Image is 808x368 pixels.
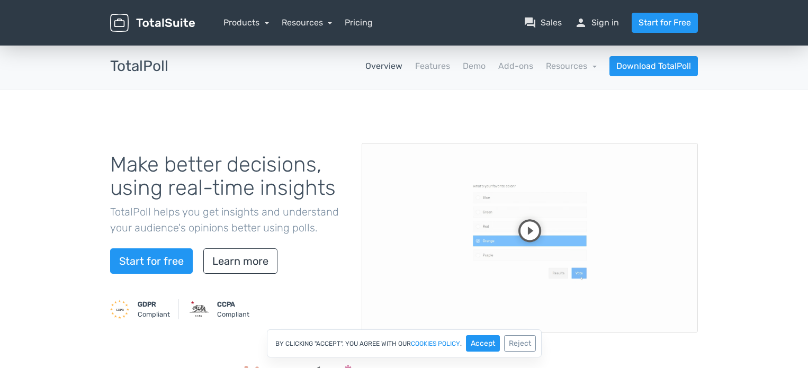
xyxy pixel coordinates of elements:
[574,16,619,29] a: personSign in
[411,340,460,347] a: cookies policy
[504,335,536,352] button: Reject
[267,329,542,357] div: By clicking "Accept", you agree with our .
[463,60,486,73] a: Demo
[138,300,156,308] strong: GDPR
[632,13,698,33] a: Start for Free
[223,17,269,28] a: Products
[466,335,500,352] button: Accept
[282,17,333,28] a: Resources
[217,300,235,308] strong: CCPA
[498,60,533,73] a: Add-ons
[110,58,168,75] h3: TotalPoll
[190,300,209,319] img: CCPA
[609,56,698,76] a: Download TotalPoll
[524,16,562,29] a: question_answerSales
[138,299,170,319] small: Compliant
[415,60,450,73] a: Features
[110,248,193,274] a: Start for free
[110,153,346,200] h1: Make better decisions, using real-time insights
[217,299,249,319] small: Compliant
[574,16,587,29] span: person
[546,61,597,71] a: Resources
[345,16,373,29] a: Pricing
[524,16,536,29] span: question_answer
[110,14,195,32] img: TotalSuite for WordPress
[110,204,346,236] p: TotalPoll helps you get insights and understand your audience's opinions better using polls.
[110,300,129,319] img: GDPR
[203,248,277,274] a: Learn more
[365,60,402,73] a: Overview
